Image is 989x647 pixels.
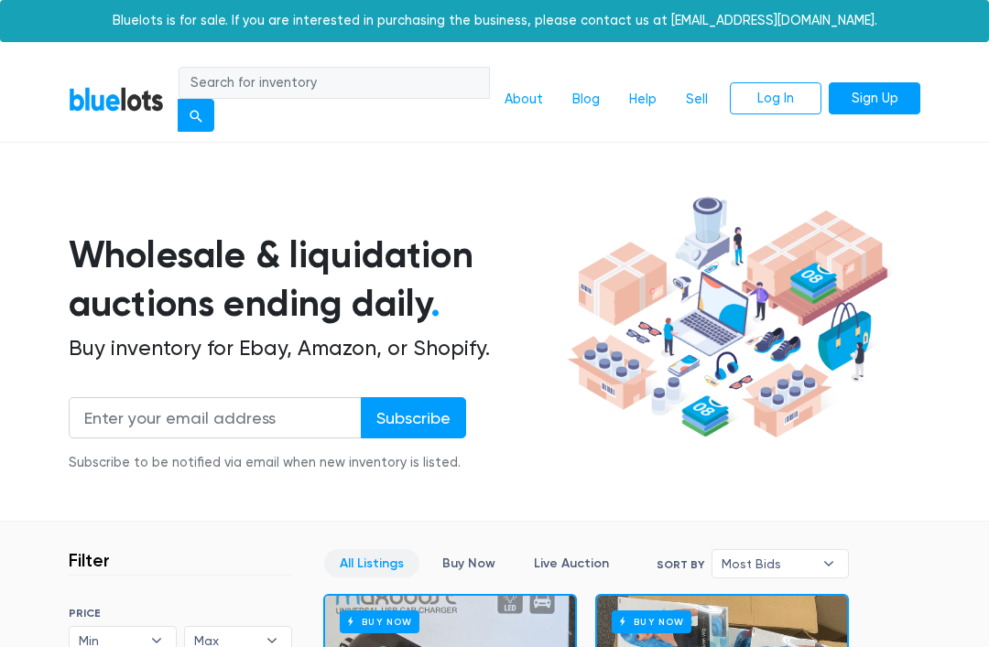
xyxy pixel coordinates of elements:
h6: PRICE [69,607,292,620]
a: Buy Now [427,549,511,577]
input: Subscribe [361,397,466,438]
a: BlueLots [69,86,164,113]
div: Subscribe to be notified via email when new inventory is listed. [69,453,466,473]
span: Most Bids [722,550,813,577]
input: Enter your email address [69,397,362,438]
a: Blog [558,82,614,117]
a: Sign Up [829,82,920,115]
h2: Buy inventory for Ebay, Amazon, or Shopify. [69,336,562,361]
a: Sell [671,82,723,117]
a: Live Auction [518,549,625,577]
a: Log In [730,82,821,115]
input: Search for inventory [179,67,490,100]
b: ▾ [810,550,848,577]
label: Sort By [657,556,704,573]
h6: Buy Now [340,610,419,633]
h6: Buy Now [612,610,691,633]
span: . [430,281,440,326]
a: All Listings [324,549,419,577]
a: Help [614,82,671,117]
h3: Filter [69,549,110,571]
img: hero-ee84e7d0318cb26816c560f6b4441b76977f77a177738b4e94f68c95b2b83dbb.png [562,190,893,444]
a: About [490,82,558,117]
h1: Wholesale & liquidation auctions ending daily [69,231,562,328]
